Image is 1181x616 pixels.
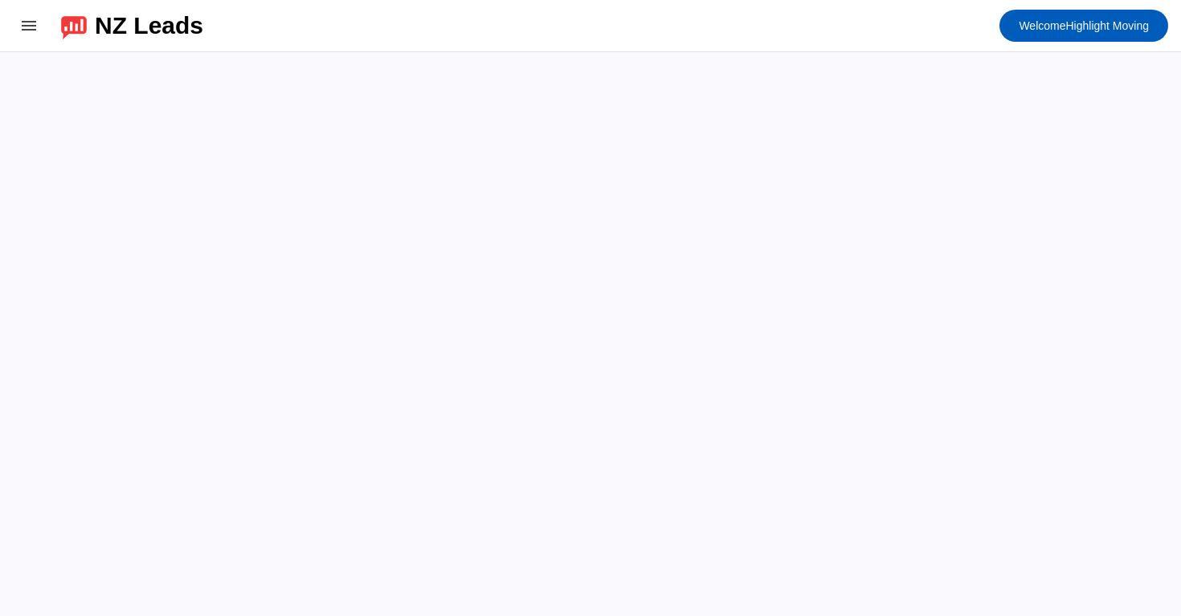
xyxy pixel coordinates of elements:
span: Highlight Moving [1019,14,1149,37]
span: Welcome [1019,19,1065,32]
div: NZ Leads [95,14,203,37]
mat-icon: menu [19,16,39,35]
img: logo [61,12,87,39]
button: WelcomeHighlight Moving [999,10,1168,42]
